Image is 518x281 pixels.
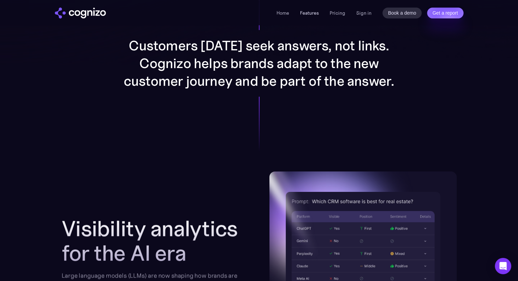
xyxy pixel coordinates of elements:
div: Open Intercom Messenger [495,258,511,274]
a: Pricing [330,10,345,16]
a: Get a report [427,7,464,18]
a: home [55,7,106,18]
h2: Visibility analytics for the AI era [62,216,249,265]
a: Home [277,10,289,16]
a: Sign in [356,9,372,17]
p: Customers [DATE] seek answers, not links. Cognizo helps brands adapt to the new customer journey ... [123,37,395,90]
img: cognizo logo [55,7,106,18]
a: Book a demo [382,7,422,18]
a: Features [300,10,319,16]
